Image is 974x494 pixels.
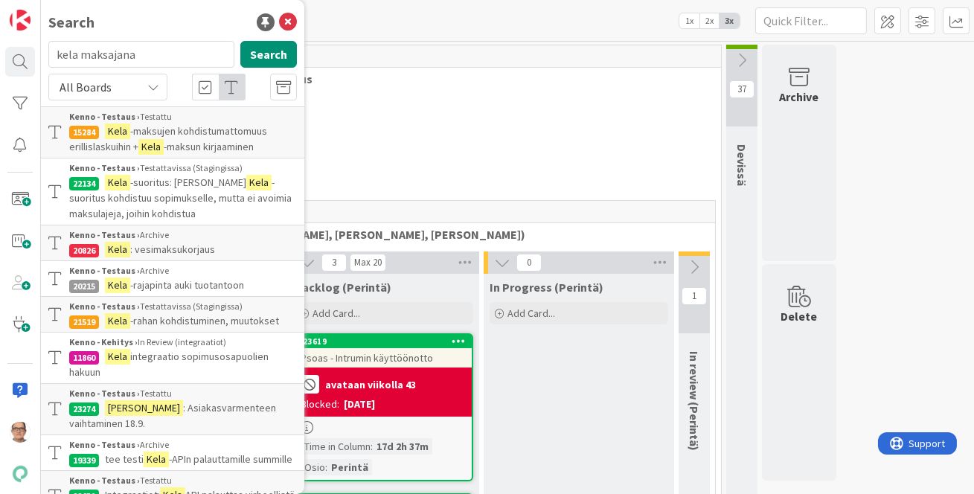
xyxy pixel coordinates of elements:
span: Perintä (Jaakko, PetriH, MikkoV, Pasi) [96,227,696,242]
a: Kenno - Testaus ›Archive20826Kela: vesimaksukorjaus [41,225,304,261]
div: 23619 [303,336,472,347]
span: -rahan kohdistuminen, muutokset [130,314,279,327]
span: tee testi [105,452,144,466]
div: Archive [69,228,297,242]
div: Archive [780,88,819,106]
div: 23274 [69,402,99,416]
mark: Kela [138,139,164,155]
b: Kenno - Kehitys › [69,336,138,347]
img: PK [10,422,31,443]
span: 37 [729,80,754,98]
div: 15284 [69,126,99,139]
div: Perintä [327,459,372,475]
span: integraatio sopimusosapuolien hakuun [69,350,269,379]
mark: [PERSON_NAME] [105,400,183,416]
span: Add Card... [313,307,360,320]
div: 23619 [296,335,472,348]
img: avatar [10,463,31,484]
mark: Kela [105,349,130,365]
mark: Kela [246,175,272,190]
input: Search for title... [48,41,234,68]
div: Archive [69,264,297,278]
div: [DATE] [344,397,375,412]
img: Visit kanbanzone.com [10,10,31,31]
span: 0 [516,254,542,272]
b: Kenno - Testaus › [69,111,140,122]
div: In Review (integraatiot) [69,336,297,349]
a: Kenno - Testaus ›Testattavissa (Stagingissa)21519Kela-rahan kohdistuminen, muutokset [41,296,304,333]
div: 22134 [69,177,99,190]
div: 20826 [69,244,99,257]
input: Quick Filter... [755,7,867,34]
span: -APIn palauttamille summille [169,452,292,466]
div: Search [48,11,94,33]
a: Kenno - Testaus ›Archive19339tee testiKela-APIn palauttamille summille [41,435,304,470]
b: Kenno - Testaus › [69,439,140,450]
span: Add Card... [507,307,555,320]
span: All Boards [60,80,112,94]
span: : vesimaksukorjaus [130,243,215,256]
a: Kenno - Testaus ›Testattu23274[PERSON_NAME]: Asiakasvarmenteen vaihtaminen 18.9. [41,383,304,435]
b: avataan viikolla 43 [325,379,416,390]
a: Kenno - Testaus ›Archive20215Kela-rajapinta auki tuotantoon [41,261,304,296]
div: Delete [781,307,818,325]
span: 1 [682,287,707,305]
span: Tekninen feature suunnittelu ja toteutus [90,71,702,86]
span: Devissä [734,144,749,186]
div: Max 20 [354,259,382,266]
div: 21519 [69,315,99,329]
div: 20215 [69,280,99,293]
span: Backlog (Perintä) [295,280,391,295]
b: Kenno - Testaus › [69,229,140,240]
span: 3 [321,254,347,272]
mark: Kela [105,242,130,257]
div: Psoas - Intrumin käyttöönotto [296,348,472,368]
a: Kenno - Testaus ›Testattavissa (Stagingissa)22134Kela-suoritus: [PERSON_NAME]Kela-suoritus kohdis... [41,158,304,225]
span: 3x [720,13,740,28]
span: 2x [699,13,720,28]
b: Kenno - Testaus › [69,301,140,312]
mark: Kela [105,313,130,329]
span: In Progress (Perintä) [490,280,603,295]
mark: Kela [105,123,130,139]
span: Support [31,2,68,20]
mark: Kela [105,175,130,190]
b: Kenno - Testaus › [69,475,140,486]
div: Osio [301,459,325,475]
span: In review (Perintä) [687,351,702,451]
div: Archive [69,438,297,452]
div: 11860 [69,351,99,365]
button: Search [240,41,297,68]
b: Kenno - Testaus › [69,162,140,173]
div: Testattu [69,110,297,123]
div: Testattavissa (Stagingissa) [69,161,297,175]
mark: Kela [105,278,130,293]
div: 23619Psoas - Intrumin käyttöönotto [296,335,472,368]
span: -maksujen kohdistumattomuus erillislaskuihin + [69,124,267,153]
div: Testattu [69,387,297,400]
span: : [325,459,327,475]
span: 1x [679,13,699,28]
div: 17d 2h 37m [373,438,432,455]
div: Blocked: [301,397,339,412]
span: -maksun kirjaaminen [164,140,254,153]
div: Time in Column [301,438,371,455]
b: Kenno - Testaus › [69,265,140,276]
div: Testattu [69,474,297,487]
span: -rajapinta auki tuotantoon [130,278,244,292]
span: -suoritus: [PERSON_NAME] [130,176,246,189]
a: Kenno - Kehitys ›In Review (integraatiot)11860Kelaintegraatio sopimusosapuolien hakuun [41,333,304,383]
div: 19339 [69,454,99,467]
b: Kenno - Testaus › [69,388,140,399]
mark: Kela [144,452,169,467]
span: -suoritus kohdistuu sopimukselle, mutta ei avoimia maksulajeja, joihin kohdistua [69,176,292,220]
a: Kenno - Testaus ›Testattu15284Kela-maksujen kohdistumattomuus erillislaskuihin +Kela-maksun kirja... [41,106,304,158]
span: : [371,438,373,455]
div: Testattavissa (Stagingissa) [69,300,297,313]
